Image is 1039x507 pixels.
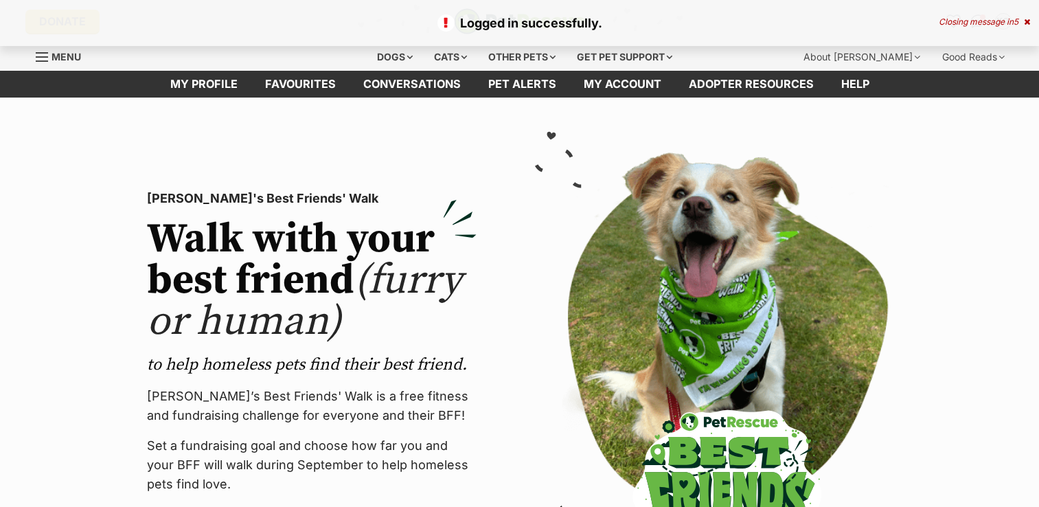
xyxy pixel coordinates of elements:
[827,71,883,98] a: Help
[675,71,827,98] a: Adopter resources
[52,51,81,63] span: Menu
[147,255,462,348] span: (furry or human)
[794,43,930,71] div: About [PERSON_NAME]
[157,71,251,98] a: My profile
[147,436,477,494] p: Set a fundraising goal and choose how far you and your BFF will walk during September to help hom...
[567,43,682,71] div: Get pet support
[36,43,91,68] a: Menu
[147,354,477,376] p: to help homeless pets find their best friend.
[933,43,1014,71] div: Good Reads
[350,71,475,98] a: conversations
[479,43,565,71] div: Other pets
[424,43,477,71] div: Cats
[147,219,477,343] h2: Walk with your best friend
[147,189,477,208] p: [PERSON_NAME]'s Best Friends' Walk
[147,387,477,425] p: [PERSON_NAME]’s Best Friends' Walk is a free fitness and fundraising challenge for everyone and t...
[367,43,422,71] div: Dogs
[251,71,350,98] a: Favourites
[475,71,570,98] a: Pet alerts
[570,71,675,98] a: My account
